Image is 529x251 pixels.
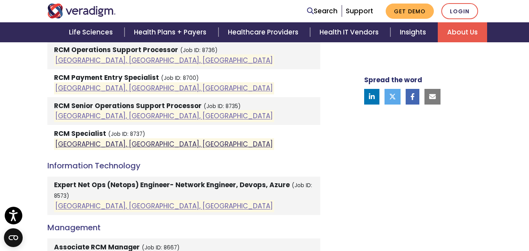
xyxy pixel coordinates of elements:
small: (Job ID: 8736) [180,47,218,54]
a: Health Plans + Payers [125,22,218,42]
h4: Management [47,223,320,232]
button: Open CMP widget [4,228,23,247]
a: [GEOGRAPHIC_DATA], [GEOGRAPHIC_DATA], [GEOGRAPHIC_DATA] [55,202,273,211]
strong: RCM Payment Entry Specialist [54,73,159,82]
strong: RCM Senior Operations Support Processor [54,101,202,110]
a: [GEOGRAPHIC_DATA], [GEOGRAPHIC_DATA], [GEOGRAPHIC_DATA] [55,83,273,93]
a: Search [307,6,338,16]
a: [GEOGRAPHIC_DATA], [GEOGRAPHIC_DATA], [GEOGRAPHIC_DATA] [55,139,273,149]
h4: Information Technology [47,161,320,170]
a: [GEOGRAPHIC_DATA], [GEOGRAPHIC_DATA], [GEOGRAPHIC_DATA] [55,56,273,65]
a: Life Sciences [60,22,125,42]
a: Get Demo [386,4,434,19]
strong: RCM Operations Support Processor [54,45,178,54]
a: Healthcare Providers [218,22,310,42]
small: (Job ID: 8735) [204,103,241,110]
strong: Spread the word [364,75,422,85]
strong: RCM Specialist [54,129,106,138]
small: (Job ID: 8700) [161,74,199,82]
a: Login [441,3,478,19]
small: (Job ID: 8737) [108,130,145,138]
a: Health IT Vendors [310,22,390,42]
a: Insights [390,22,438,42]
img: Veradigm logo [47,4,116,18]
a: About Us [438,22,487,42]
a: Support [346,6,373,16]
a: [GEOGRAPHIC_DATA], [GEOGRAPHIC_DATA], [GEOGRAPHIC_DATA] [55,112,273,121]
strong: Expert Net Ops (Netops) Engineer- Network Engineer, Devops, Azure [54,180,290,190]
